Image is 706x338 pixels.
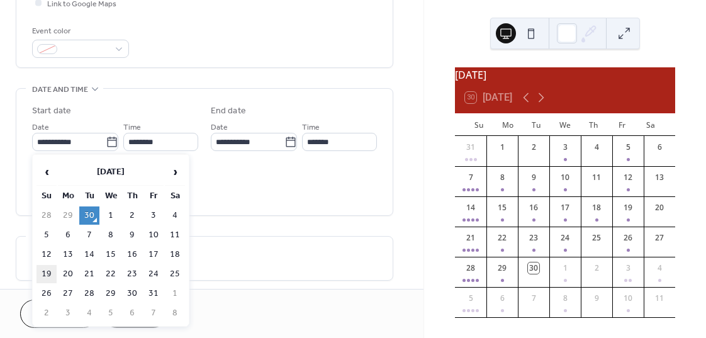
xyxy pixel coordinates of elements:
td: 30 [122,284,142,303]
div: 5 [622,142,634,153]
td: 23 [122,265,142,283]
th: Mo [58,187,78,205]
div: 4 [654,262,665,274]
td: 28 [79,284,99,303]
div: 30 [528,262,539,274]
td: 3 [58,304,78,322]
div: 20 [654,202,665,213]
div: 21 [465,232,476,244]
td: 4 [165,206,185,225]
span: Time [302,121,320,134]
div: 9 [528,172,539,183]
td: 26 [36,284,57,303]
td: 12 [36,245,57,264]
div: 31 [465,142,476,153]
td: 8 [165,304,185,322]
div: 12 [622,172,634,183]
td: 30 [79,206,99,225]
div: 18 [591,202,602,213]
div: Event color [32,25,126,38]
div: 19 [622,202,634,213]
div: 1 [496,142,508,153]
th: We [101,187,121,205]
div: 8 [496,172,508,183]
div: 6 [654,142,665,153]
span: Date [32,121,49,134]
td: 11 [165,226,185,244]
td: 6 [58,226,78,244]
td: 3 [143,206,164,225]
div: 8 [559,293,571,304]
div: 29 [496,262,508,274]
div: 22 [496,232,508,244]
th: Tu [79,187,99,205]
div: 13 [654,172,665,183]
div: Sa [637,113,665,136]
button: Cancel [20,300,98,328]
td: 9 [122,226,142,244]
div: 10 [559,172,571,183]
td: 10 [143,226,164,244]
td: 20 [58,265,78,283]
td: 25 [165,265,185,283]
td: 14 [79,245,99,264]
div: 3 [622,262,634,274]
span: ‹ [37,159,56,184]
div: 17 [559,202,571,213]
span: Time [123,121,141,134]
td: 1 [101,206,121,225]
td: 7 [79,226,99,244]
div: 23 [528,232,539,244]
td: 17 [143,245,164,264]
div: End date [211,104,246,118]
span: Date [211,121,228,134]
div: 4 [591,142,602,153]
td: 29 [58,206,78,225]
div: Mo [494,113,522,136]
td: 24 [143,265,164,283]
td: 15 [101,245,121,264]
td: 2 [122,206,142,225]
td: 27 [58,284,78,303]
div: 6 [496,293,508,304]
span: Date and time [32,83,88,96]
td: 16 [122,245,142,264]
div: Tu [522,113,551,136]
td: 1 [165,284,185,303]
td: 5 [36,226,57,244]
th: Su [36,187,57,205]
td: 28 [36,206,57,225]
td: 7 [143,304,164,322]
td: 13 [58,245,78,264]
th: Sa [165,187,185,205]
th: Th [122,187,142,205]
td: 18 [165,245,185,264]
td: 6 [122,304,142,322]
div: 27 [654,232,665,244]
td: 29 [101,284,121,303]
div: Fr [608,113,636,136]
div: 7 [528,293,539,304]
div: 28 [465,262,476,274]
td: 2 [36,304,57,322]
th: [DATE] [58,159,164,186]
td: 19 [36,265,57,283]
th: Fr [143,187,164,205]
div: Su [465,113,493,136]
td: 21 [79,265,99,283]
div: 24 [559,232,571,244]
div: 10 [622,293,634,304]
td: 31 [143,284,164,303]
div: 3 [559,142,571,153]
div: 2 [528,142,539,153]
div: 7 [465,172,476,183]
td: 5 [101,304,121,322]
div: 9 [591,293,602,304]
div: 11 [591,172,602,183]
div: [DATE] [455,67,675,82]
div: 25 [591,232,602,244]
div: 15 [496,202,508,213]
div: 26 [622,232,634,244]
div: Start date [32,104,71,118]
